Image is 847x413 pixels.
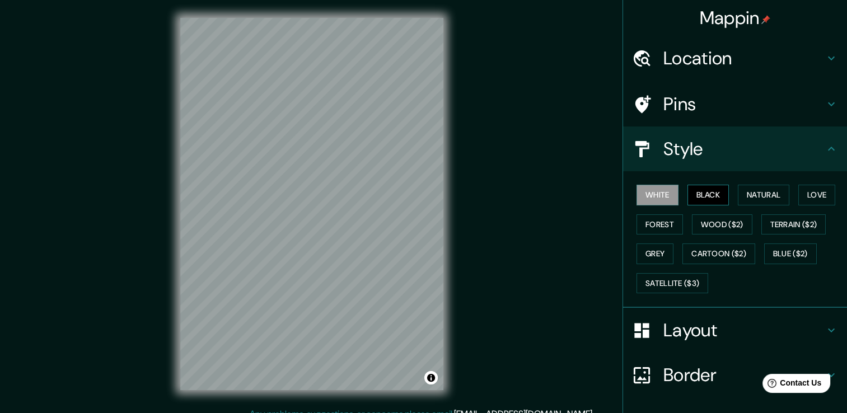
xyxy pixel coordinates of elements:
h4: Style [663,138,825,160]
button: Love [798,185,835,205]
h4: Mappin [700,7,771,29]
img: pin-icon.png [761,15,770,24]
div: Border [623,353,847,397]
canvas: Map [180,18,443,390]
button: Terrain ($2) [761,214,826,235]
div: Location [623,36,847,81]
button: Natural [738,185,789,205]
h4: Pins [663,93,825,115]
button: Blue ($2) [764,243,817,264]
button: Forest [637,214,683,235]
div: Pins [623,82,847,126]
div: Layout [623,308,847,353]
button: Satellite ($3) [637,273,708,294]
button: Cartoon ($2) [682,243,755,264]
button: Black [687,185,729,205]
button: Wood ($2) [692,214,752,235]
iframe: Help widget launcher [747,369,835,401]
button: Toggle attribution [424,371,438,384]
div: Style [623,126,847,171]
button: White [637,185,678,205]
h4: Location [663,47,825,69]
button: Grey [637,243,673,264]
h4: Layout [663,319,825,341]
h4: Border [663,364,825,386]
